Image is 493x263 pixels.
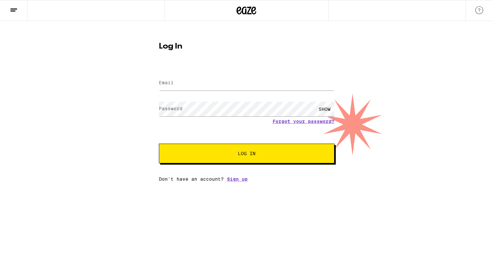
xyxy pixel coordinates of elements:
[238,151,256,156] span: Log In
[159,43,334,51] h1: Log In
[273,119,334,124] a: Forgot your password?
[159,106,182,111] label: Password
[159,76,334,91] input: Email
[315,102,334,116] div: SHOW
[159,176,334,182] div: Don't have an account?
[159,80,174,85] label: Email
[159,144,334,163] button: Log In
[227,176,248,182] a: Sign up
